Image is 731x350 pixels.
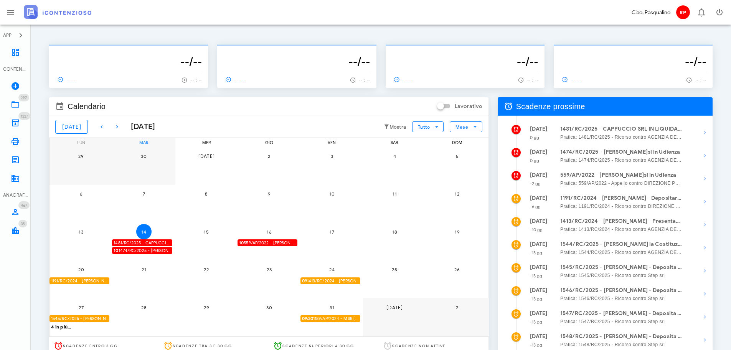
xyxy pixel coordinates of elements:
[426,138,488,147] div: dom
[324,224,340,239] button: 17
[697,217,713,232] button: Mostra dettagli
[530,135,539,140] small: 0 gg
[560,148,682,156] strong: 1474/RC/2025 - [PERSON_NAME]si in Udienza
[50,277,109,285] div: 1191/RC/2024 - [PERSON_NAME] - Depositare Documenti per Udienza
[73,148,89,164] button: 29
[450,121,482,132] button: Mese
[387,229,402,235] span: 18
[199,267,214,272] span: 22
[261,262,277,277] button: 23
[697,171,713,186] button: Mostra dettagli
[560,217,682,226] strong: 1413/RC/2024 - [PERSON_NAME] - Presentarsi in [GEOGRAPHIC_DATA]
[530,149,548,155] strong: [DATE]
[136,148,152,164] button: 30
[199,229,214,235] span: 15
[449,148,465,164] button: 5
[530,126,548,132] strong: [DATE]
[136,153,152,159] span: 30
[199,191,214,197] span: 8
[3,66,28,73] div: CONTENZIOSO
[387,267,402,272] span: 25
[261,224,277,239] button: 16
[136,262,152,277] button: 21
[392,54,538,69] h3: --/--
[697,125,713,140] button: Mostra dettagli
[324,229,340,235] span: 17
[560,332,682,341] strong: 1548/RC/2025 - [PERSON_NAME] - Deposita la Costituzione in [GEOGRAPHIC_DATA]
[387,224,402,239] button: 18
[199,224,214,239] button: 15
[199,186,214,202] button: 8
[302,315,360,322] span: 1189/AP/2024 - MSR [PERSON_NAME]si in Udienza
[125,121,155,133] div: [DATE]
[50,138,112,147] div: lun
[223,54,370,69] h3: --/--
[55,48,202,54] p: --------------
[114,248,118,253] strong: 10
[62,124,81,130] span: [DATE]
[560,76,582,83] span: ------
[560,171,682,179] strong: 559/AP/2022 - [PERSON_NAME]si in Udienza
[3,192,28,199] div: ANAGRAFICA
[261,305,277,310] span: 30
[199,305,214,310] span: 29
[63,343,118,348] span: Scadenze entro 3 gg
[387,191,402,197] span: 11
[387,186,402,202] button: 11
[392,74,417,85] a: ------
[697,148,713,163] button: Mostra dettagli
[530,273,543,279] small: -13 gg
[673,3,692,22] button: RP
[560,179,682,187] span: Pratica: 559/AP/2022 - Appello contro DIREZIONE PROVINCIALE DELLE ENTRATE DI [GEOGRAPHIC_DATA] (U...
[73,191,89,197] span: 6
[449,224,465,239] button: 19
[560,249,682,256] span: Pratica: 1544/RC/2025 - Ricorso contro AGENZIA DELLE ENTRATE - RISCOSSIONE
[560,309,682,318] strong: 1547/RC/2025 - [PERSON_NAME] - Deposita la Costituzione in [GEOGRAPHIC_DATA]
[560,295,682,302] span: Pratica: 1546/RC/2025 - Ricorso contro Step srl
[695,77,706,83] span: -- : --
[73,305,89,310] span: 27
[199,300,214,315] button: 29
[18,112,30,120] span: Distintivo
[261,191,277,197] span: 9
[199,148,214,164] button: [DATE]
[18,220,27,227] span: Distintivo
[112,239,172,247] div: 1481/RC/2025 - CAPPUCCIO SRL IN LIQUIDAZIONE - Depositare Documenti per Udienza
[73,224,89,239] button: 13
[560,240,682,249] strong: 1544/RC/2025 - [PERSON_NAME] la Costituzione in [GEOGRAPHIC_DATA]
[300,138,363,147] div: ven
[136,300,152,315] button: 28
[21,203,27,208] span: 467
[50,323,112,330] div: 4 in più...
[24,5,91,19] img: logo-text-2x.png
[530,158,539,163] small: 0 gg
[455,103,482,110] label: Lavorativo
[392,76,414,83] span: ------
[530,342,543,348] small: -13 gg
[261,267,277,272] span: 23
[387,262,402,277] button: 25
[530,296,543,302] small: -13 gg
[223,74,249,85] a: ------
[449,300,465,315] button: 2
[516,100,585,113] span: Scadenze prossime
[73,300,89,315] button: 27
[632,8,670,17] div: Ciao, Pasqualino
[363,138,426,147] div: sab
[449,186,465,202] button: 12
[676,5,690,19] span: RP
[697,332,713,348] button: Mostra dettagli
[136,224,152,239] button: 14
[324,186,340,202] button: 10
[560,156,682,164] span: Pratica: 1474/RC/2025 - Ricorso contro AGENZIA DELLE ENTRATE -RISCOSSIONE (Udienza)
[302,316,314,321] strong: 09:30
[449,305,465,310] span: 2
[136,305,152,310] span: 28
[692,3,710,22] button: Distintivo
[697,286,713,302] button: Mostra dettagli
[392,48,538,54] p: --------------
[73,186,89,202] button: 6
[697,194,713,209] button: Mostra dettagli
[530,333,548,340] strong: [DATE]
[261,148,277,164] button: 2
